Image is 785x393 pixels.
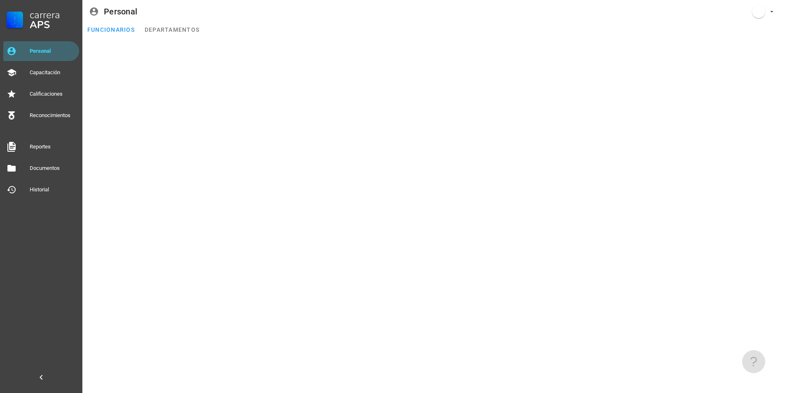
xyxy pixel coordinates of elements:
[3,137,79,157] a: Reportes
[3,41,79,61] a: Personal
[30,20,76,30] div: APS
[82,20,140,40] a: funcionarios
[30,144,76,150] div: Reportes
[752,5,765,18] div: avatar
[140,20,204,40] a: departamentos
[30,186,76,193] div: Historial
[104,7,137,16] div: Personal
[747,4,778,19] button: avatar
[30,165,76,172] div: Documentos
[30,48,76,54] div: Personal
[30,112,76,119] div: Reconocimientos
[3,63,79,82] a: Capacitación
[30,69,76,76] div: Capacitación
[3,84,79,104] a: Calificaciones
[30,91,76,97] div: Calificaciones
[3,180,79,200] a: Historial
[3,106,79,125] a: Reconocimientos
[3,158,79,178] a: Documentos
[30,10,76,20] div: Carrera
